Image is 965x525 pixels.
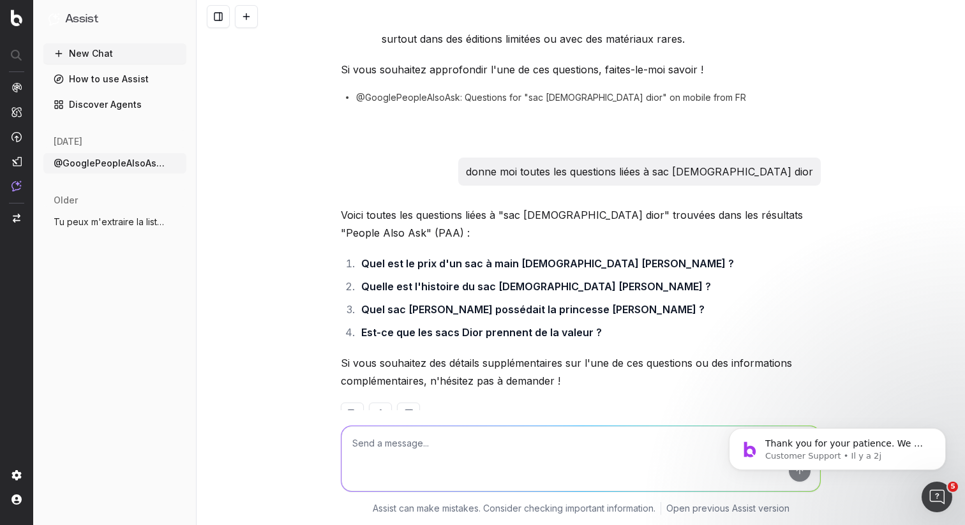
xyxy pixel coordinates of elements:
[922,482,952,512] iframe: Intercom live chat
[13,214,20,223] img: Switch project
[710,348,965,491] iframe: Intercom notifications message
[29,92,49,112] img: Profile image for Customer Support
[54,194,78,207] span: older
[341,354,821,390] p: Si vous souhaitez des détails supplémentaires sur l'une de ces questions ou des informations comp...
[11,494,22,505] img: My account
[56,90,220,103] p: Thank you for your patience. We will try to get back to you as soon as possible.
[54,157,166,170] span: @GooglePeopleAlsoAsk tu peux me donner l
[666,502,789,515] a: Open previous Assist version
[361,303,705,316] strong: Quel sac [PERSON_NAME] possédait la princesse [PERSON_NAME] ?
[11,181,22,191] img: Assist
[341,206,821,242] p: Voici toutes les questions liées à "sac [DEMOGRAPHIC_DATA] dior" trouvées dans les résultats "Peo...
[49,13,60,25] img: Assist
[43,69,186,89] a: How to use Assist
[361,326,602,339] strong: Est-ce que les sacs Dior prennent de la valeur ?
[373,502,655,515] p: Assist can make mistakes. Consider checking important information.
[361,280,711,293] strong: Quelle est l'histoire du sac [DEMOGRAPHIC_DATA] [PERSON_NAME] ?
[11,82,22,92] img: Analytics
[56,103,220,114] p: Message from Customer Support, sent Il y a 2j
[43,94,186,115] a: Discover Agents
[54,135,82,148] span: [DATE]
[11,10,22,26] img: Botify logo
[43,212,186,232] button: Tu peux m'extraire la liste des urls de
[49,10,181,28] button: Assist
[341,61,821,78] p: Si vous souhaitez approfondir l'une de ces questions, faites-le-moi savoir !
[43,153,186,174] button: @GooglePeopleAlsoAsk tu peux me donner l
[11,107,22,117] img: Intelligence
[11,470,22,480] img: Setting
[11,156,22,166] img: Studio
[356,91,746,104] span: @GooglePeopleAlsoAsk: Questions for "sac [DEMOGRAPHIC_DATA] dior" on mobile from FR
[43,43,186,64] button: New Chat
[54,216,166,228] span: Tu peux m'extraire la liste des urls de
[65,10,98,28] h1: Assist
[466,163,813,181] p: donne moi toutes les questions liées à sac [DEMOGRAPHIC_DATA] dior
[948,482,958,492] span: 5
[11,131,22,142] img: Activation
[19,80,236,122] div: message notification from Customer Support, Il y a 2j. Thank you for your patience. We will try t...
[361,257,734,270] strong: Quel est le prix d'un sac à main [DEMOGRAPHIC_DATA] [PERSON_NAME] ?
[322,211,334,224] img: Botify assist logo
